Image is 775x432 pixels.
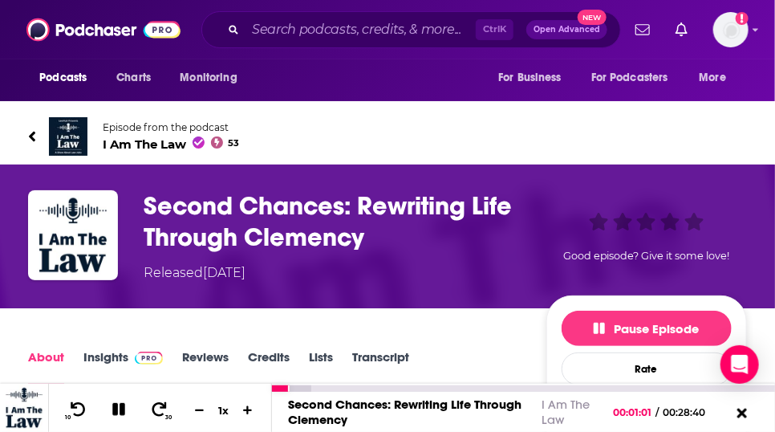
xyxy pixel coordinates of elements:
[562,311,732,346] button: Pause Episode
[180,67,237,89] span: Monitoring
[288,397,521,427] a: Second Chances: Rewriting Life Through Clemency
[614,406,656,418] span: 00:01:01
[248,349,290,386] a: Credits
[245,17,476,43] input: Search podcasts, credits, & more...
[656,406,659,418] span: /
[103,137,239,152] span: I Am The Law
[720,345,759,384] div: Open Intercom Messenger
[145,401,176,421] button: 30
[201,11,621,48] div: Search podcasts, credits, & more...
[103,121,239,133] span: Episode from the podcast
[49,117,87,156] img: I Am The Law
[487,63,582,93] button: open menu
[182,349,229,386] a: Reviews
[713,12,749,47] span: Logged in as csummie
[210,404,237,417] div: 1 x
[659,406,722,418] span: 00:28:40
[581,63,692,93] button: open menu
[28,190,118,280] img: Second Chances: Rewriting Life Through Clemency
[144,190,540,253] h1: Second Chances: Rewriting Life Through Clemency
[28,349,64,386] a: About
[309,349,333,386] a: Lists
[542,397,590,427] a: I Am The Law
[563,250,730,262] span: Good episode? Give it some love!
[669,16,694,43] a: Show notifications dropdown
[28,63,108,93] button: open menu
[62,401,92,421] button: 10
[591,67,668,89] span: For Podcasters
[135,352,163,365] img: Podchaser Pro
[116,67,151,89] span: Charts
[629,16,656,43] a: Show notifications dropdown
[144,263,245,283] div: Released [DATE]
[713,12,749,47] img: User Profile
[65,414,71,421] span: 10
[28,117,747,156] a: I Am The LawEpisode from the podcastI Am The Law53
[228,140,239,147] span: 53
[168,63,258,93] button: open menu
[83,349,163,386] a: InsightsPodchaser Pro
[106,63,160,93] a: Charts
[594,321,700,336] span: Pause Episode
[352,349,409,386] a: Transcript
[713,12,749,47] button: Show profile menu
[166,414,172,421] span: 30
[39,67,87,89] span: Podcasts
[578,10,607,25] span: New
[562,353,732,385] div: Rate
[26,14,181,45] img: Podchaser - Follow, Share and Rate Podcasts
[688,63,747,93] button: open menu
[700,67,727,89] span: More
[526,20,607,39] button: Open AdvancedNew
[736,12,749,25] svg: Add a profile image
[476,19,513,40] span: Ctrl K
[534,26,600,34] span: Open Advanced
[498,67,562,89] span: For Business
